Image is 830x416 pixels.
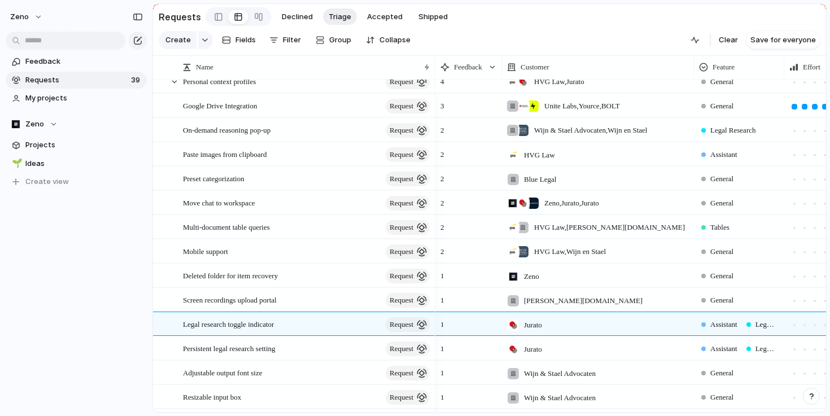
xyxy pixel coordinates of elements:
[521,62,549,73] span: Customer
[436,216,449,233] span: 2
[436,119,449,136] span: 2
[386,317,430,332] button: request
[390,74,413,90] span: request
[710,295,733,306] span: General
[183,269,278,282] span: Deleted folder for item recovery
[390,268,413,284] span: request
[6,72,147,89] a: Requests39
[714,31,742,49] button: Clear
[710,76,733,87] span: General
[534,246,606,257] span: HVG Law , Wijn en Stael
[524,271,539,282] span: Zeno
[755,319,777,330] span: Legal Research
[436,386,449,403] span: 1
[436,337,449,354] span: 1
[283,34,301,46] span: Filter
[386,293,430,308] button: request
[418,11,448,23] span: Shipped
[183,220,270,233] span: Multi-document table queries
[436,191,449,209] span: 2
[390,292,413,308] span: request
[386,341,430,356] button: request
[25,139,143,151] span: Projects
[386,196,430,211] button: request
[803,62,820,73] span: Effort
[310,31,357,49] button: Group
[196,62,213,73] span: Name
[6,137,147,154] a: Projects
[544,100,620,112] span: Unite Labs , Yource , BOLT
[390,317,413,332] span: request
[25,75,128,86] span: Requests
[710,149,737,160] span: Assistant
[329,34,351,46] span: Group
[386,75,430,89] button: request
[710,270,733,282] span: General
[323,8,357,25] button: Triage
[524,344,542,355] span: Jurato
[390,389,413,405] span: request
[524,174,556,185] span: Blue Legal
[436,264,449,282] span: 1
[390,365,413,381] span: request
[436,167,449,185] span: 2
[6,116,147,133] button: Zeno
[390,147,413,163] span: request
[386,147,430,162] button: request
[386,123,430,138] button: request
[25,56,143,67] span: Feedback
[390,341,413,357] span: request
[544,198,599,209] span: Zeno , Jurato , Jurato
[5,8,49,26] button: Zeno
[282,11,313,23] span: Declined
[12,157,20,170] div: 🌱
[746,31,820,49] button: Save for everyone
[710,319,737,330] span: Assistant
[183,75,256,87] span: Personal context profiles
[6,90,147,107] a: My projects
[390,244,413,260] span: request
[183,196,255,209] span: Move chat to workspace
[454,62,482,73] span: Feedback
[386,172,430,186] button: request
[390,220,413,235] span: request
[524,368,596,379] span: Wijn & Stael Advocaten
[131,75,142,86] span: 39
[379,34,410,46] span: Collapse
[710,100,733,112] span: General
[217,31,260,49] button: Fields
[390,98,413,114] span: request
[534,76,584,87] span: HVG Law , Jurato
[390,171,413,187] span: request
[710,367,733,379] span: General
[265,31,305,49] button: Filter
[183,341,276,354] span: Persistent legal research setting
[386,244,430,259] button: request
[436,143,449,160] span: 2
[436,313,449,330] span: 1
[361,31,415,49] button: Collapse
[436,288,449,306] span: 1
[159,10,201,24] h2: Requests
[276,8,318,25] button: Declined
[755,343,777,354] span: Legal Research
[534,125,647,136] span: Wijn & Stael Advocaten , Wijn en Stael
[25,176,69,187] span: Create view
[183,99,257,112] span: Google Drive Integration
[6,155,147,172] div: 🌱Ideas
[386,269,430,283] button: request
[710,343,737,354] span: Assistant
[10,11,29,23] span: Zeno
[183,390,241,403] span: Resizable input box
[524,319,542,331] span: Jurato
[710,198,733,209] span: General
[386,99,430,113] button: request
[386,220,430,235] button: request
[165,34,191,46] span: Create
[436,240,449,257] span: 2
[413,8,453,25] button: Shipped
[183,244,228,257] span: Mobile support
[6,173,147,190] button: Create view
[386,366,430,380] button: request
[524,150,555,161] span: HVG Law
